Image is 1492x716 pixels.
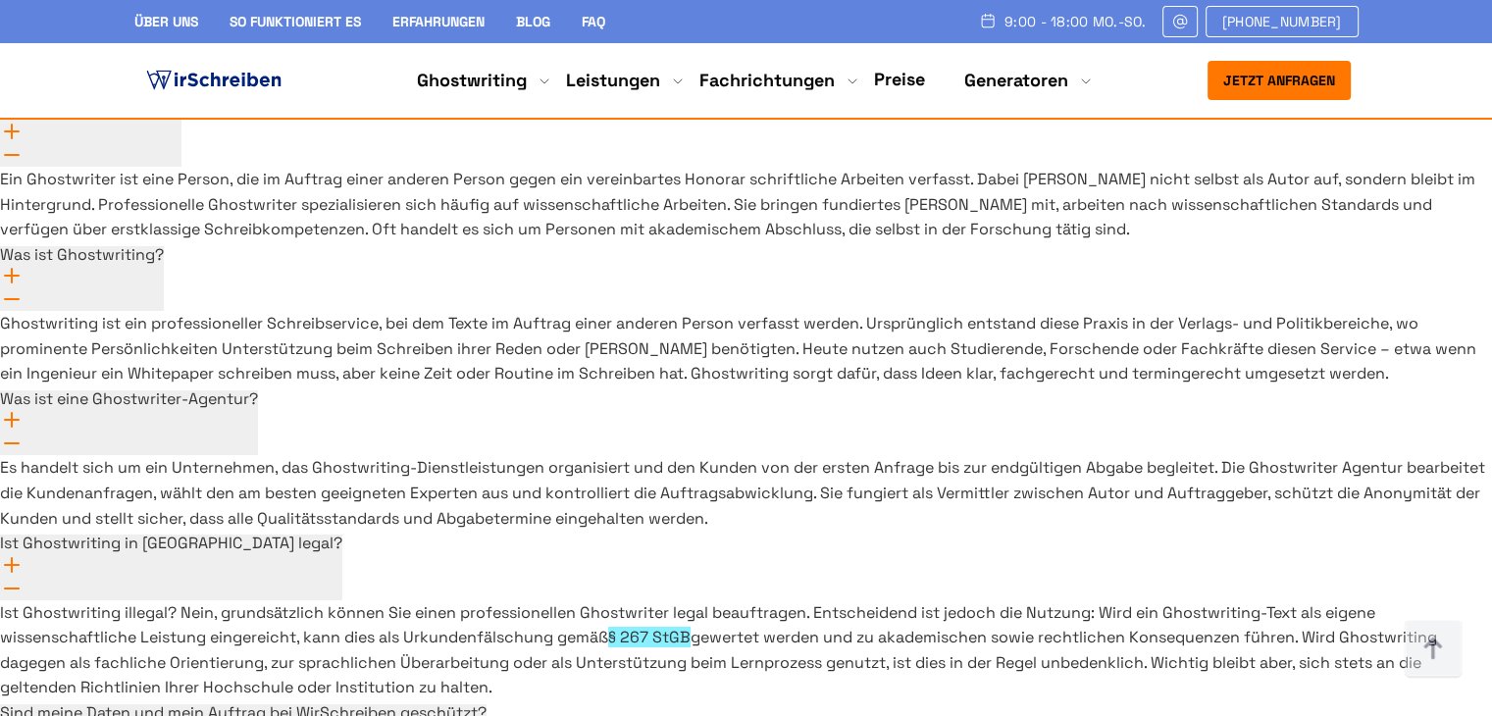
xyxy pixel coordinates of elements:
[1404,620,1463,679] img: button top
[134,13,198,30] a: Über uns
[516,13,550,30] a: Blog
[608,627,691,647] a: § 267 StGB
[1222,14,1342,29] span: [PHONE_NUMBER]
[979,13,997,28] img: Schedule
[1208,61,1351,100] button: Jetzt anfragen
[392,13,485,30] a: Erfahrungen
[142,66,285,95] img: logo ghostwriter-österreich
[417,69,527,92] a: Ghostwriting
[566,69,660,92] a: Leistungen
[699,69,835,92] a: Fachrichtungen
[582,13,605,30] a: FAQ
[1206,6,1359,37] a: [PHONE_NUMBER]
[1171,14,1189,29] img: Email
[1004,14,1147,29] span: 9:00 - 18:00 Mo.-So.
[230,13,361,30] a: So funktioniert es
[964,69,1068,92] a: Generatoren
[874,68,925,90] a: Preise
